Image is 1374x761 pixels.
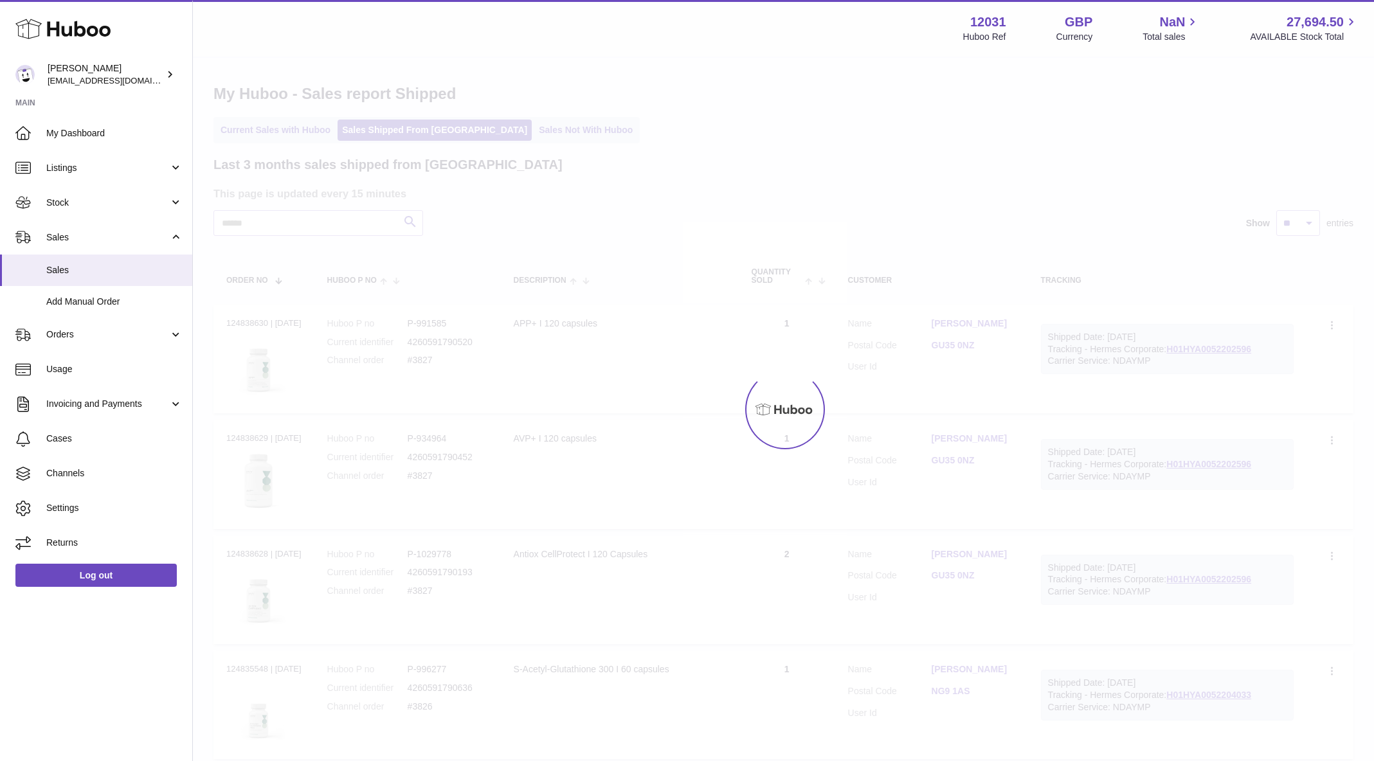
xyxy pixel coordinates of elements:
a: NaN Total sales [1143,13,1200,43]
div: Huboo Ref [963,31,1006,43]
span: Usage [46,363,183,375]
span: Stock [46,197,169,209]
span: My Dashboard [46,127,183,139]
span: Cases [46,433,183,445]
span: 27,694.50 [1287,13,1344,31]
img: admin@makewellforyou.com [15,65,35,84]
span: NaN [1159,13,1185,31]
span: Orders [46,328,169,341]
span: Returns [46,537,183,549]
div: Currency [1056,31,1093,43]
a: Log out [15,564,177,587]
span: [EMAIL_ADDRESS][DOMAIN_NAME] [48,75,189,85]
span: Sales [46,264,183,276]
span: Listings [46,162,169,174]
span: AVAILABLE Stock Total [1250,31,1359,43]
div: [PERSON_NAME] [48,62,163,87]
span: Total sales [1143,31,1200,43]
a: 27,694.50 AVAILABLE Stock Total [1250,13,1359,43]
span: Invoicing and Payments [46,398,169,410]
span: Settings [46,502,183,514]
span: Sales [46,231,169,244]
strong: 12031 [970,13,1006,31]
strong: GBP [1065,13,1092,31]
span: Channels [46,467,183,479]
span: Add Manual Order [46,296,183,308]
